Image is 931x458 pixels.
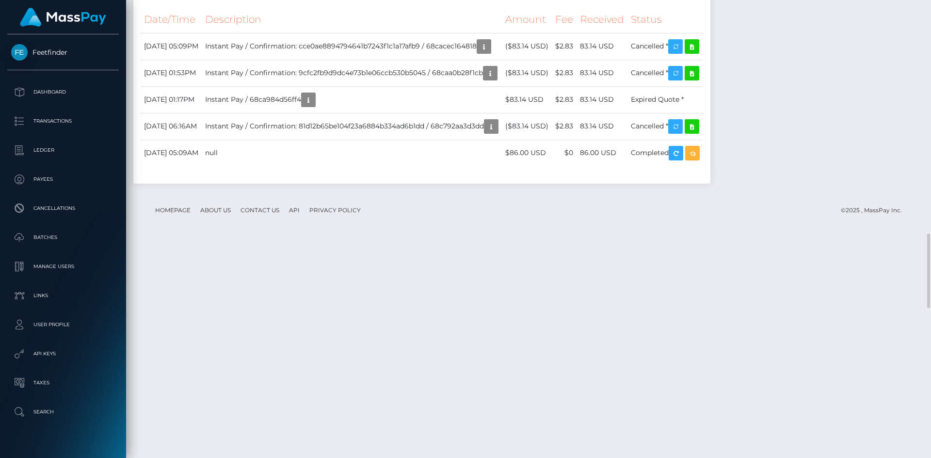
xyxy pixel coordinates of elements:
a: API [285,203,304,218]
a: Cancellations [7,196,119,221]
td: [DATE] 01:53PM [141,60,202,86]
p: API Keys [11,347,115,361]
td: Instant Pay / 68ca984d56ff4 [202,86,502,113]
a: Batches [7,225,119,250]
p: Dashboard [11,85,115,99]
p: Taxes [11,376,115,390]
td: [DATE] 01:17PM [141,86,202,113]
img: Feetfinder [11,44,28,61]
th: Fee [552,6,577,33]
td: Cancelled * [627,33,703,60]
p: Ledger [11,143,115,158]
a: Taxes [7,371,119,395]
td: Instant Pay / Confirmation: cce0ae8894794641b7243f1c1a17afb9 / 68cacec164818 [202,33,502,60]
span: Feetfinder [7,48,119,57]
td: 83.14 USD [577,60,627,86]
td: $2.83 [552,60,577,86]
td: Cancelled * [627,60,703,86]
td: Instant Pay / Confirmation: 81d12b65be104f23a6884b334ad6b1dd / 68c792aa3d3dd [202,113,502,140]
a: Privacy Policy [305,203,365,218]
td: $2.83 [552,113,577,140]
td: $2.83 [552,33,577,60]
p: Payees [11,172,115,187]
a: Contact Us [237,203,283,218]
td: $83.14 USD [502,86,552,113]
a: Search [7,400,119,424]
td: 86.00 USD [577,140,627,166]
td: ($83.14 USD) [502,113,552,140]
th: Description [202,6,502,33]
img: MassPay Logo [20,8,106,27]
td: [DATE] 06:16AM [141,113,202,140]
p: Batches [11,230,115,245]
a: About Us [196,203,235,218]
td: Expired Quote * [627,86,703,113]
td: 83.14 USD [577,113,627,140]
th: Status [627,6,703,33]
p: Links [11,288,115,303]
td: Cancelled * [627,113,703,140]
p: Cancellations [11,201,115,216]
a: Payees [7,167,119,191]
td: null [202,140,502,166]
td: [DATE] 05:09AM [141,140,202,166]
td: 83.14 USD [577,33,627,60]
td: [DATE] 05:09PM [141,33,202,60]
td: Completed [627,140,703,166]
td: ($83.14 USD) [502,33,552,60]
p: Manage Users [11,259,115,274]
td: Instant Pay / Confirmation: 9cfc2fb9d9dc4e73b1e06ccb530b5045 / 68caa0b28f1cb [202,60,502,86]
td: ($83.14 USD) [502,60,552,86]
a: Ledger [7,138,119,162]
a: API Keys [7,342,119,366]
th: Amount [502,6,552,33]
td: $0 [552,140,577,166]
td: 83.14 USD [577,86,627,113]
a: Dashboard [7,80,119,104]
a: Homepage [151,203,194,218]
div: © 2025 , MassPay Inc. [841,205,909,216]
p: Transactions [11,114,115,128]
a: Links [7,284,119,308]
td: $86.00 USD [502,140,552,166]
th: Date/Time [141,6,202,33]
a: Transactions [7,109,119,133]
a: Manage Users [7,254,119,279]
p: Search [11,405,115,419]
a: User Profile [7,313,119,337]
th: Received [577,6,627,33]
p: User Profile [11,317,115,332]
td: $2.83 [552,86,577,113]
